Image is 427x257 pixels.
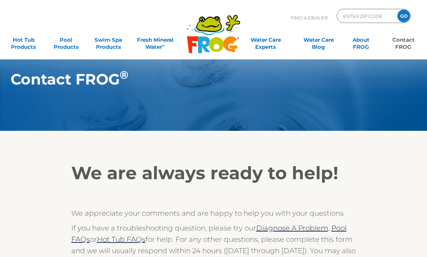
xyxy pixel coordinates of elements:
a: ContactFROG [387,33,420,47]
h2: We are always ready to help! [71,163,356,184]
p: We appreciate your comments and are happy to help you with your questions [71,208,356,219]
a: Hot Tub FAQs [97,235,145,244]
a: AboutFROG [344,33,378,47]
sup: ® [120,68,128,82]
a: Fresh MineralWater∞ [134,33,176,47]
sup: ∞ [162,43,165,48]
input: GO [397,10,410,22]
a: Swim SpaProducts [92,33,125,47]
a: PoolProducts [49,33,83,47]
a: Hot TubProducts [7,33,40,47]
a: Diagnose A Problem, [256,224,330,232]
h1: Contact FROG [11,71,384,88]
input: Zip Code Form [342,11,390,21]
p: Find A Dealer [291,9,327,27]
a: Water CareExperts [239,33,293,47]
a: Water CareBlog [302,33,335,47]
